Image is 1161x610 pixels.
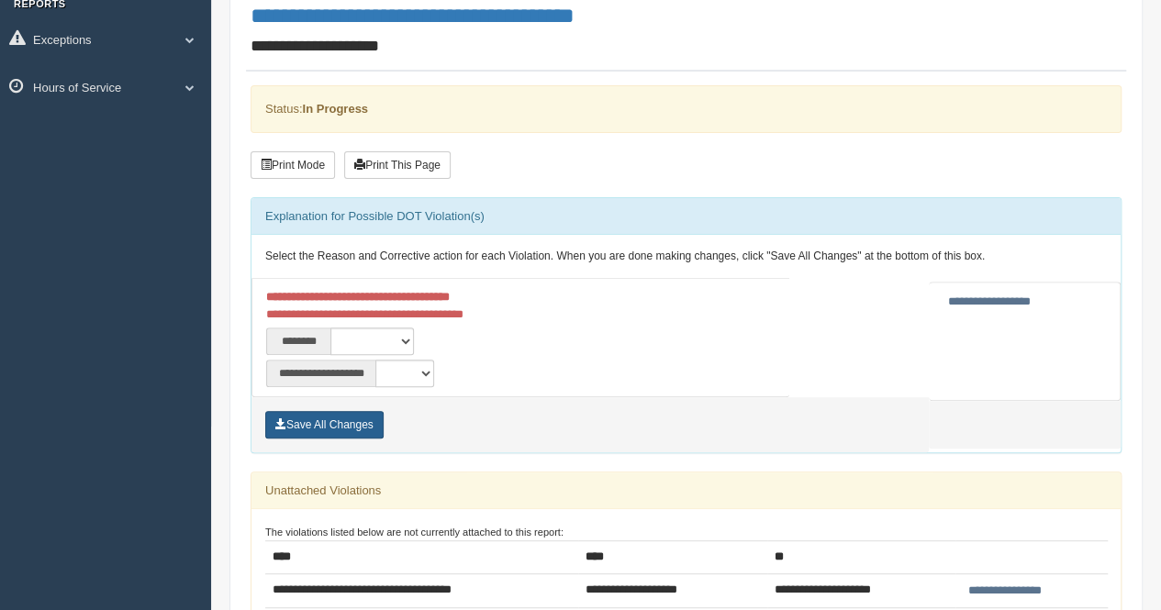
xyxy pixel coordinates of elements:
div: Unattached Violations [251,472,1121,509]
small: The violations listed below are not currently attached to this report: [265,527,564,538]
strong: In Progress [302,102,368,116]
button: Print Mode [251,151,335,179]
button: Print This Page [344,151,451,179]
div: Explanation for Possible DOT Violation(s) [251,198,1121,235]
div: Status: [251,85,1122,132]
button: Save [265,411,384,438]
div: Select the Reason and Corrective action for each Violation. When you are done making changes, cli... [251,235,1121,279]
